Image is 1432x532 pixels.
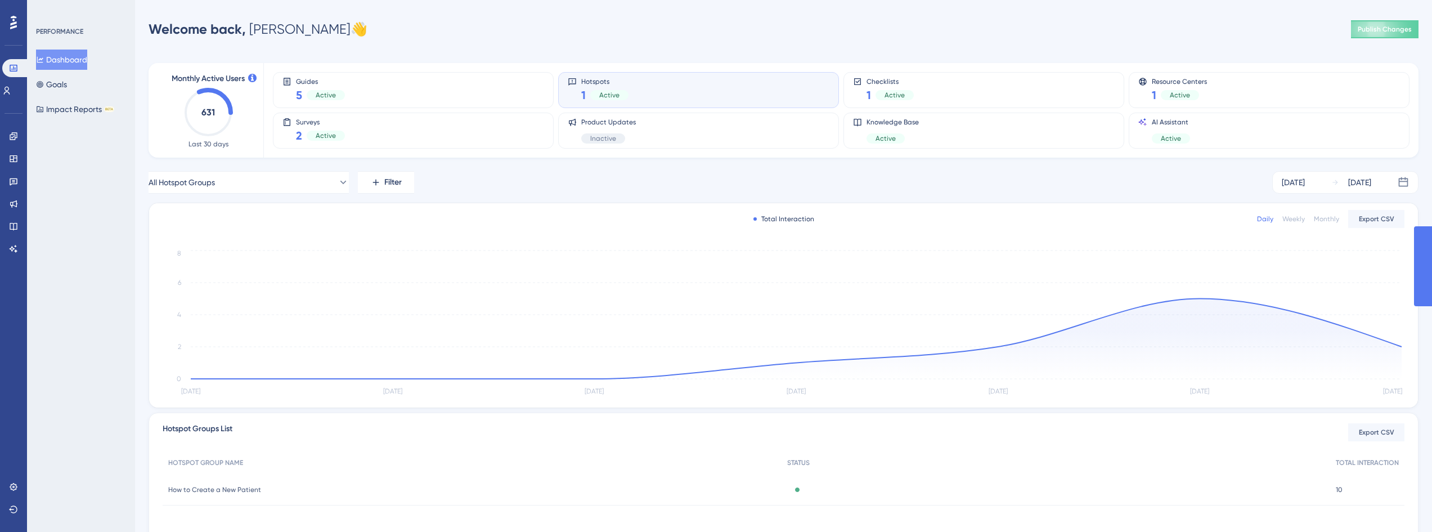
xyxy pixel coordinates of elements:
span: 5 [296,87,302,103]
span: Export CSV [1359,428,1394,437]
span: HOTSPOT GROUP NAME [168,458,243,467]
span: Active [599,91,620,100]
button: Impact ReportsBETA [36,99,114,119]
iframe: UserGuiding AI Assistant Launcher [1385,488,1418,521]
tspan: 0 [177,375,181,383]
button: Dashboard [36,50,87,70]
tspan: 2 [178,343,181,351]
tspan: [DATE] [1383,387,1402,395]
tspan: [DATE] [181,387,200,395]
tspan: 6 [178,279,181,287]
span: Product Updates [581,118,636,127]
div: PERFORMANCE [36,27,83,36]
span: Publish Changes [1358,25,1412,34]
tspan: [DATE] [989,387,1008,395]
span: Active [316,91,336,100]
span: 1 [581,87,586,103]
tspan: 4 [177,311,181,319]
span: 1 [1152,87,1156,103]
text: 631 [201,107,215,118]
span: Knowledge Base [867,118,919,127]
span: Hotspots [581,77,629,85]
tspan: 8 [177,249,181,257]
span: 10 [1336,485,1343,494]
div: BETA [104,106,114,112]
span: Export CSV [1359,214,1394,223]
span: Guides [296,77,345,85]
span: Active [885,91,905,100]
span: Active [876,134,896,143]
span: 1 [867,87,871,103]
div: [PERSON_NAME] 👋 [149,20,367,38]
div: Total Interaction [753,214,814,223]
span: Resource Centers [1152,77,1207,85]
span: 2 [296,128,302,144]
span: AI Assistant [1152,118,1190,127]
button: All Hotspot Groups [149,171,349,194]
span: Checklists [867,77,914,85]
button: Filter [358,171,414,194]
span: All Hotspot Groups [149,176,215,189]
tspan: [DATE] [787,387,806,395]
div: [DATE] [1348,176,1371,189]
span: Inactive [590,134,616,143]
div: Weekly [1282,214,1305,223]
span: Welcome back, [149,21,246,37]
tspan: [DATE] [585,387,604,395]
button: Export CSV [1348,423,1404,441]
span: Hotspot Groups List [163,422,232,442]
span: STATUS [787,458,810,467]
span: Active [1161,134,1181,143]
span: How to Create a New Patient [168,485,261,494]
button: Export CSV [1348,210,1404,228]
div: Daily [1257,214,1273,223]
div: [DATE] [1282,176,1305,189]
span: Filter [384,176,402,189]
span: Monthly Active Users [172,72,245,86]
tspan: [DATE] [1190,387,1209,395]
tspan: [DATE] [383,387,402,395]
span: TOTAL INTERACTION [1336,458,1399,467]
span: Last 30 days [188,140,228,149]
div: Monthly [1314,214,1339,223]
button: Goals [36,74,67,95]
span: Active [1170,91,1190,100]
span: Surveys [296,118,345,126]
span: Active [316,131,336,140]
button: Publish Changes [1351,20,1418,38]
